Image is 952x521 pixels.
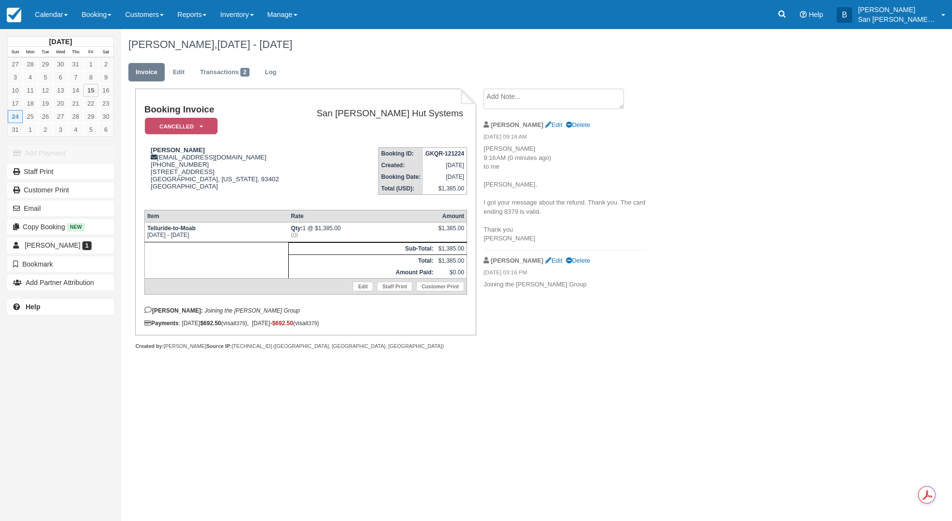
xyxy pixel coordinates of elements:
[23,84,38,97] a: 11
[566,257,590,264] a: Delete
[858,5,936,15] p: [PERSON_NAME]
[8,71,23,84] a: 3
[204,307,300,314] em: Joining the [PERSON_NAME] Group
[68,123,83,136] a: 4
[38,58,53,71] a: 29
[83,47,98,58] th: Fri
[7,182,114,198] a: Customer Print
[7,201,114,216] button: Email
[68,71,83,84] a: 7
[128,39,828,50] h1: [PERSON_NAME],
[83,110,98,123] a: 29
[53,58,68,71] a: 30
[68,84,83,97] a: 14
[68,97,83,110] a: 21
[809,11,823,18] span: Help
[289,242,436,254] th: Sub-Total:
[83,97,98,110] a: 22
[23,97,38,110] a: 18
[484,144,647,243] p: [PERSON_NAME] 9:16 AM (0 minutes ago) to me [PERSON_NAME], I got your message about the refund. T...
[38,123,53,136] a: 2
[423,183,467,195] td: $1,385.00
[7,256,114,272] button: Bookmark
[98,110,113,123] a: 30
[7,164,114,179] a: Staff Print
[53,84,68,97] a: 13
[23,47,38,58] th: Mon
[144,105,295,115] h1: Booking Invoice
[128,63,165,82] a: Invoice
[484,268,647,279] em: [DATE] 03:16 PM
[289,267,436,279] th: Amount Paid:
[436,242,467,254] td: $1,385.00
[68,47,83,58] th: Thu
[484,280,647,289] p: Joining the [PERSON_NAME] Group
[135,343,164,349] strong: Created by:
[270,320,293,327] span: -$692.50
[53,97,68,110] a: 20
[240,68,250,77] span: 2
[378,159,423,171] th: Created:
[53,47,68,58] th: Wed
[98,58,113,71] a: 2
[436,254,467,267] td: $1,385.00
[858,15,936,24] p: San [PERSON_NAME] Hut Systems
[145,118,218,135] em: Cancelled
[484,133,647,143] em: [DATE] 09:18 AM
[423,159,467,171] td: [DATE]
[8,97,23,110] a: 17
[7,275,114,290] button: Add Partner Attribution
[38,71,53,84] a: 5
[545,257,562,264] a: Edit
[8,123,23,136] a: 31
[8,47,23,58] th: Sun
[289,210,436,222] th: Rate
[38,110,53,123] a: 26
[378,171,423,183] th: Booking Date:
[83,58,98,71] a: 1
[23,58,38,71] a: 28
[98,97,113,110] a: 23
[800,11,807,18] i: Help
[7,145,114,161] button: Add Payment
[7,237,114,253] a: [PERSON_NAME] 1
[26,303,40,311] b: Help
[7,219,114,235] button: Copy Booking New
[7,299,114,315] a: Help
[135,343,476,350] div: [PERSON_NAME] [TECHNICAL_ID] ([GEOGRAPHIC_DATA], [GEOGRAPHIC_DATA], [GEOGRAPHIC_DATA])
[8,110,23,123] a: 24
[289,254,436,267] th: Total:
[289,222,436,242] td: 1 @ $1,385.00
[545,121,562,128] a: Edit
[837,7,852,23] div: B
[206,343,232,349] strong: Source IP:
[416,282,464,291] a: Customer Print
[144,320,467,327] div: : [DATE] (visa ), [DATE] (visa )
[82,241,92,250] span: 1
[217,38,292,50] span: [DATE] - [DATE]
[49,38,72,46] strong: [DATE]
[98,123,113,136] a: 6
[291,232,434,237] em: (())
[151,146,205,154] strong: [PERSON_NAME]
[193,63,257,82] a: Transactions2
[144,117,214,135] a: Cancelled
[53,71,68,84] a: 6
[38,84,53,97] a: 12
[491,121,544,128] strong: [PERSON_NAME]
[68,58,83,71] a: 31
[353,282,373,291] a: Edit
[144,222,288,242] td: [DATE] - [DATE]
[23,110,38,123] a: 25
[8,84,23,97] a: 10
[305,320,317,326] small: 8379
[98,84,113,97] a: 16
[144,146,295,202] div: [EMAIL_ADDRESS][DOMAIN_NAME] [PHONE_NUMBER] [STREET_ADDRESS] [GEOGRAPHIC_DATA], [US_STATE], 93402...
[378,183,423,195] th: Total (USD):
[144,320,179,327] strong: Payments
[291,225,303,232] strong: Qty
[8,58,23,71] a: 27
[378,148,423,160] th: Booking ID:
[377,282,412,291] a: Staff Print
[23,71,38,84] a: 4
